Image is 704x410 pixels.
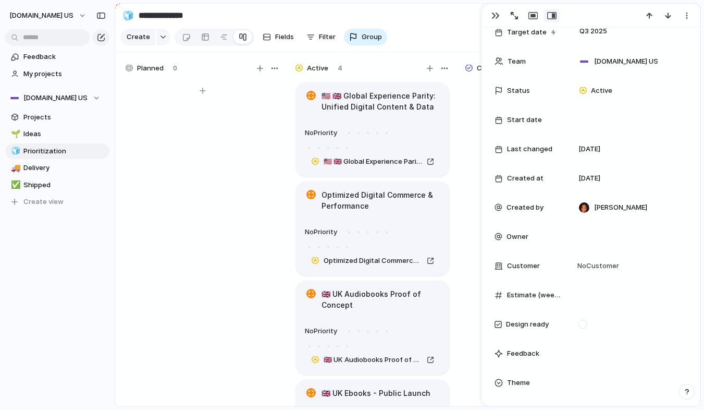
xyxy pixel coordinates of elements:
[307,63,328,74] span: Active
[302,323,340,340] button: NoPriority
[507,27,547,38] span: Target date
[594,202,647,213] span: [PERSON_NAME]
[9,129,20,139] button: 🌱
[9,10,73,21] span: [DOMAIN_NAME] US
[275,32,294,42] span: Fields
[506,319,549,330] span: Design ready
[508,56,526,67] span: Team
[137,63,164,74] span: Planned
[5,194,109,210] button: Create view
[507,173,544,184] span: Created at
[120,7,137,24] button: 🧊
[5,90,109,106] button: [DOMAIN_NAME] US
[296,182,449,275] div: Optimized Digital Commerce & PerformanceNoPriorityOptimized Digital Commerce & Performance
[23,163,106,173] span: Delivery
[324,256,423,266] span: Optimized Digital Commerce & Performance
[305,353,440,367] a: 🇬🇧 UK Audiobooks Proof of Concept
[362,32,382,42] span: Group
[302,125,340,141] button: NoPriority
[9,163,20,173] button: 🚚
[5,160,109,176] a: 🚚Delivery
[23,93,88,103] span: [DOMAIN_NAME] US
[11,179,18,191] div: ✅
[324,156,423,167] span: 🇺🇸 🇬🇧 Global Experience Parity: Unified Digital Content & Data
[574,261,619,271] span: No Customer
[507,261,540,271] span: Customer
[322,90,440,112] h1: 🇺🇸 🇬🇧 Global Experience Parity: Unified Digital Content & Data
[305,254,440,268] a: Optimized Digital Commerce & Performance
[507,115,542,125] span: Start date
[319,32,336,42] span: Filter
[11,162,18,174] div: 🚚
[305,155,440,168] a: 🇺🇸 🇬🇧 Global Experience Parity: Unified Digital Content & Data
[23,112,106,123] span: Projects
[594,56,658,67] span: [DOMAIN_NAME] US
[23,52,106,62] span: Feedback
[296,281,449,375] div: 🇬🇧 UK Audiobooks Proof of ConceptNoPriority🇬🇧 UK Audiobooks Proof of Concept
[120,29,155,45] button: Create
[5,126,109,142] a: 🌱Ideas
[23,146,106,156] span: Prioritization
[5,177,109,193] a: ✅Shipped
[296,82,449,176] div: 🇺🇸 🇬🇧 Global Experience Parity: Unified Digital Content & DataNoPriority🇺🇸 🇬🇧 Global Experience P...
[507,144,552,154] span: Last changed
[11,128,18,140] div: 🌱
[9,146,20,156] button: 🧊
[127,32,150,42] span: Create
[324,355,423,365] span: 🇬🇧 UK Audiobooks Proof of Concept
[577,25,610,38] span: Q3 2025
[578,144,600,154] span: [DATE]
[173,63,177,74] span: 0
[322,189,440,211] h1: Optimized Digital Commerce & Performance
[5,143,109,159] a: 🧊Prioritization
[507,202,544,213] span: Created by
[258,29,298,45] button: Fields
[23,129,106,139] span: Ideas
[305,128,337,137] span: No Priority
[507,232,528,242] span: Owner
[302,224,340,240] button: NoPriority
[507,348,539,359] span: Feedback
[507,290,561,300] span: Estimate (weeks)
[9,180,20,190] button: ✅
[591,86,612,96] span: Active
[338,63,342,74] span: 4
[302,29,340,45] button: Filter
[122,8,134,22] div: 🧊
[23,197,64,207] span: Create view
[477,63,513,74] span: Completed
[5,66,109,82] a: My projects
[578,173,600,184] span: [DATE]
[322,388,430,399] h1: 🇬🇧 UK Ebooks - Public Launch
[507,378,530,388] span: Theme
[507,86,530,96] span: Status
[305,327,337,335] span: No Priority
[23,69,106,79] span: My projects
[305,227,337,236] span: No Priority
[322,288,440,310] h1: 🇬🇧 UK Audiobooks Proof of Concept
[11,145,18,157] div: 🧊
[5,7,92,24] button: [DOMAIN_NAME] US
[5,49,109,65] a: Feedback
[23,180,106,190] span: Shipped
[5,110,109,125] a: Projects
[344,29,387,45] button: Group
